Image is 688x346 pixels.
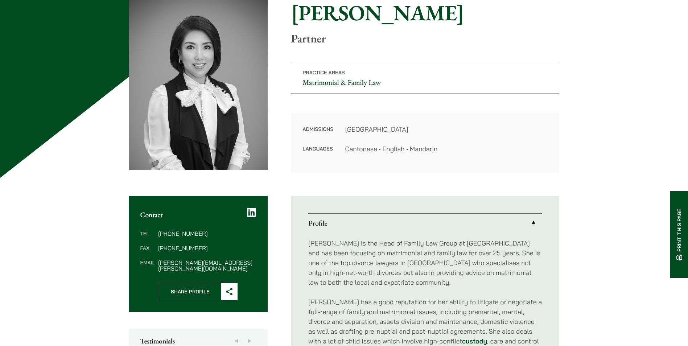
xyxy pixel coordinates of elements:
dt: Tel [140,231,155,245]
dt: Languages [302,144,333,154]
dd: [PHONE_NUMBER] [158,245,256,251]
dd: [GEOGRAPHIC_DATA] [345,124,548,134]
a: Profile [308,214,542,232]
p: [PERSON_NAME] is the Head of Family Law Group at [GEOGRAPHIC_DATA] and has been focusing on matri... [308,238,542,287]
a: Matrimonial & Family Law [302,78,381,87]
span: Share Profile [159,283,221,300]
dt: Email [140,260,155,271]
dt: Fax [140,245,155,260]
dd: [PHONE_NUMBER] [158,231,256,236]
span: Practice Areas [302,69,345,76]
dd: [PERSON_NAME][EMAIL_ADDRESS][PERSON_NAME][DOMAIN_NAME] [158,260,256,271]
dt: Admissions [302,124,333,144]
button: Share Profile [159,283,238,300]
a: LinkedIn [247,207,256,218]
h2: Testimonials [140,337,256,345]
p: Partner [291,32,559,45]
h2: Contact [140,210,256,219]
dd: Cantonese • English • Mandarin [345,144,548,154]
a: custody [462,337,487,345]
